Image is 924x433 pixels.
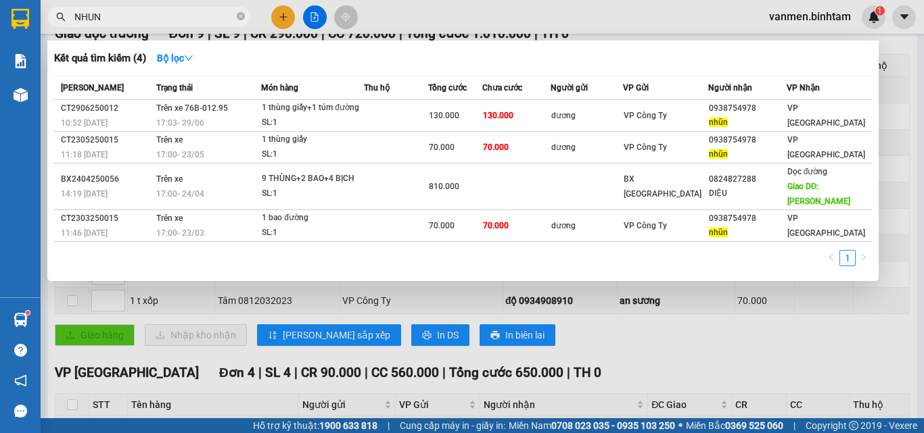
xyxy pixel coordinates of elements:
div: SL: 1 [262,186,363,201]
button: Bộ lọcdown [146,47,204,69]
span: nhũn [709,149,728,159]
span: Tổng cước [428,83,467,93]
div: 9 THÙNG+2 BAO+4 BỊCH [262,172,363,186]
span: 17:00 - 23/03 [156,228,204,238]
div: 0938754978 [709,133,785,147]
span: Trên xe [156,135,183,145]
span: close-circle [237,11,245,24]
span: close-circle [237,12,245,20]
span: question-circle [14,344,27,357]
span: Thu hộ [364,83,390,93]
img: logo-vxr [11,9,29,29]
span: 17:03 - 29/06 [156,118,204,128]
div: DIỆU [709,186,785,201]
div: 0824827288 [709,172,785,186]
span: 17:00 - 23/05 [156,150,204,159]
span: Trên xe [156,213,183,223]
span: VP Gửi [623,83,649,93]
span: Dọc đường [787,167,828,176]
span: VP Nhận [787,83,820,93]
span: Món hàng [261,83,298,93]
span: notification [14,374,27,387]
span: Nhận: [5,96,181,109]
div: dương [551,219,622,233]
span: VP [GEOGRAPHIC_DATA] [787,103,865,128]
span: Trạng thái [156,83,193,93]
li: Previous Page [823,250,839,266]
span: VP [GEOGRAPHIC_DATA] [787,135,865,159]
div: CT2305250015 [61,133,152,147]
img: warehouse-icon [14,88,28,102]
span: Trên xe 76B-012.95 [156,103,228,113]
li: Next Page [856,250,872,266]
span: VP Tân Bình ĐT: [48,47,189,73]
strong: CÔNG TY CP BÌNH TÂM [48,7,183,45]
span: 14:19 [DATE] [61,189,108,199]
span: 70.000 [429,221,455,230]
span: 0932526726 - [114,96,181,109]
button: right [856,250,872,266]
span: left [827,253,835,261]
div: 1 thùng giấy [262,132,363,147]
input: Tìm tên, số ĐT hoặc mã đơn [74,9,234,24]
span: 10:52 [DATE] [61,118,108,128]
span: 70.000 [429,143,455,152]
span: Người nhận [708,83,752,93]
div: CT2906250012 [61,101,152,116]
div: CT2303250015 [61,211,152,226]
div: SL: 1 [262,147,363,162]
span: 810.000 [429,182,459,191]
img: solution-icon [14,54,28,68]
span: 130.000 [483,111,513,120]
span: nhũn [709,228,728,237]
a: 1 [840,251,855,265]
button: left [823,250,839,266]
div: dương [551,141,622,155]
span: VP Công Ty [624,111,667,120]
span: Người gửi [551,83,588,93]
div: dương [551,109,622,123]
span: 17:00 - 24/04 [156,189,204,199]
span: Giao DĐ: [PERSON_NAME] [787,182,850,206]
span: BX [GEOGRAPHIC_DATA] [624,174,701,199]
span: Gửi: [5,78,25,91]
span: nhũn [709,118,728,127]
span: right [860,253,868,261]
span: [PERSON_NAME] [61,83,124,93]
span: VP Công Ty - [34,96,181,109]
span: 130.000 [429,111,459,120]
div: BX2404250056 [61,172,152,186]
span: message [14,405,27,417]
span: 085 88 555 88 [48,47,189,73]
span: VP Công Ty [624,143,667,152]
span: 70.000 [483,143,509,152]
sup: 1 [26,311,30,315]
span: VP Công Ty [624,221,667,230]
span: 11:18 [DATE] [61,150,108,159]
div: 0938754978 [709,101,785,116]
div: 0938754978 [709,211,785,226]
div: SL: 1 [262,226,363,240]
span: down [184,53,193,63]
div: 1 bao đường [262,211,363,226]
div: 1 thùng giấy+1 túm đường [262,101,363,116]
span: Chưa cước [482,83,522,93]
span: 11:46 [DATE] [61,228,108,238]
span: hoa [96,96,181,109]
img: warehouse-icon [14,313,28,327]
img: logo [5,10,46,71]
strong: Bộ lọc [157,53,193,63]
span: search [56,12,66,22]
span: Trên xe [156,174,183,184]
div: SL: 1 [262,116,363,130]
span: 70.000 [483,221,509,230]
h3: Kết quả tìm kiếm ( 4 ) [54,51,146,66]
li: 1 [839,250,856,266]
span: VP [GEOGRAPHIC_DATA] [787,213,865,238]
span: VP [GEOGRAPHIC_DATA] - [25,78,152,91]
